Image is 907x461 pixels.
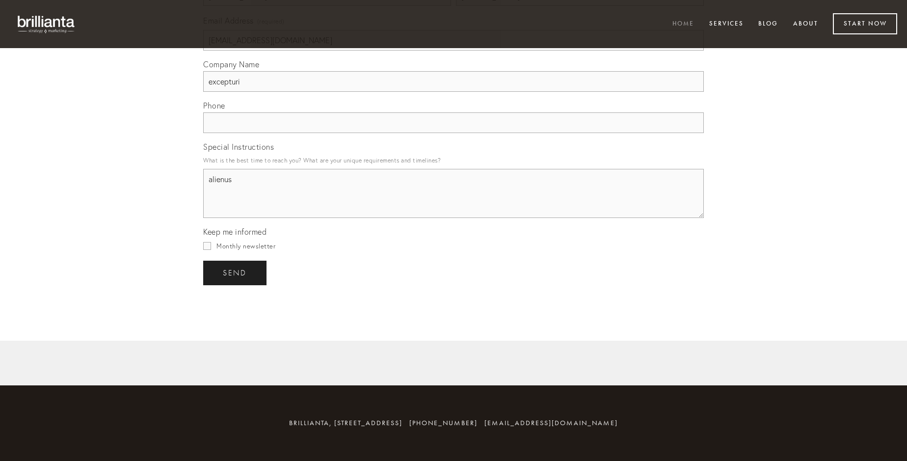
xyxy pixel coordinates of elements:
a: Home [666,16,700,32]
a: About [787,16,825,32]
span: Keep me informed [203,227,267,237]
a: Start Now [833,13,897,34]
span: Special Instructions [203,142,274,152]
a: Blog [752,16,784,32]
span: [PHONE_NUMBER] [409,419,478,427]
p: What is the best time to reach you? What are your unique requirements and timelines? [203,154,704,167]
span: brillianta, [STREET_ADDRESS] [289,419,402,427]
span: Phone [203,101,225,110]
span: Company Name [203,59,259,69]
textarea: alienus [203,169,704,218]
a: [EMAIL_ADDRESS][DOMAIN_NAME] [484,419,618,427]
span: Monthly newsletter [216,242,275,250]
span: send [223,269,247,277]
input: Monthly newsletter [203,242,211,250]
button: sendsend [203,261,267,285]
a: Services [703,16,750,32]
img: brillianta - research, strategy, marketing [10,10,83,38]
